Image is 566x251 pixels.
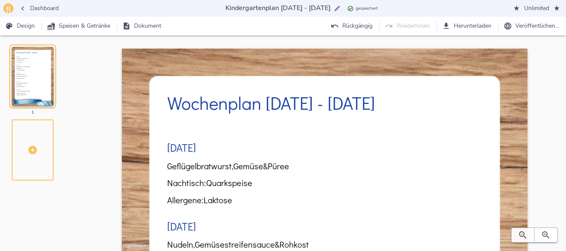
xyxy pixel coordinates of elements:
span: Nudeln, [167,240,195,249]
button: Rückgängig [329,18,376,34]
input: … [224,3,332,14]
div: [DATE]Geflügelbratwurst,Gemüse&PüreeNachtisch:QuarkspeiseAllergene:Laktose [167,134,482,213]
svg: Zuletzt gespeichert: 14.09.2025 20:00 Uhr [347,5,354,12]
h2: Wochenplan [DATE] - [DATE] [167,93,482,113]
span: Herunterladen [444,21,491,31]
button: Veröffentlichen… [502,18,563,34]
span: Quarkspeise [206,178,252,188]
span: Gemüse [233,161,263,171]
span: Veröffentlichen… [505,21,559,31]
span: Unlimited [514,3,559,14]
h3: [DATE] [167,142,196,153]
span: Laktose [204,195,232,205]
button: Herunterladen [440,18,495,34]
button: Dokument [121,18,165,34]
h3: [DATE] [167,220,196,232]
span: & [263,161,268,171]
span: Geflügelbratwurst, [167,161,233,171]
span: Nachtisch: [167,178,206,188]
span: Dokument [124,21,161,31]
div: Wochenplan [DATE] - [DATE] [167,85,482,120]
button: Unlimited [511,1,563,16]
button: Dashboard [17,1,62,16]
span: Rohkost [279,240,309,249]
div: Wochenplan [DATE] - [DATE][DATE]Geflügelbratwurst,Gemüse&PüreeNachtisch:QuarkspeiseAllergene:Lakt... [12,40,83,113]
button: Design [3,18,38,34]
span: gespeichert [356,5,378,12]
span: Rückgängig [332,21,372,31]
svg: Seite hinzufügen [28,145,38,155]
span: Design [7,21,35,31]
span: Dashboard [20,3,59,14]
button: Speisen & Getränke [45,18,114,34]
span: Püree [268,161,289,171]
span: Allergene: [167,195,204,205]
span: Speisen & Getränke [49,21,110,31]
span: Gemüsestreifensauce [195,240,275,249]
span: & [275,240,279,249]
